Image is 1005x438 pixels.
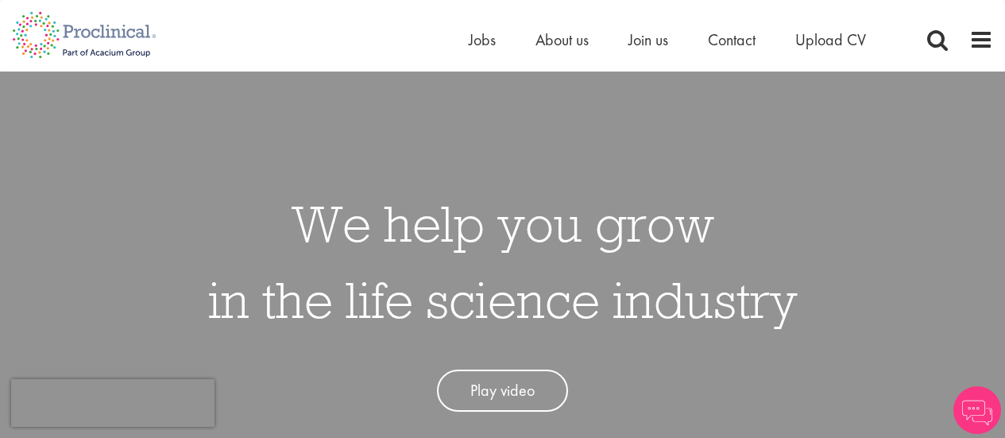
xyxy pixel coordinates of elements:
[708,29,756,50] a: Contact
[628,29,668,50] a: Join us
[208,185,798,338] h1: We help you grow in the life science industry
[437,370,568,412] a: Play video
[469,29,496,50] a: Jobs
[953,386,1001,434] img: Chatbot
[535,29,589,50] a: About us
[795,29,866,50] a: Upload CV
